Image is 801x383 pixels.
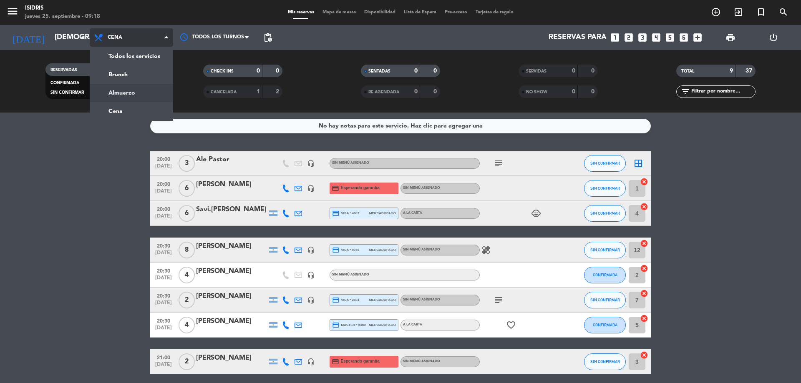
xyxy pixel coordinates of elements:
[341,358,380,365] span: Esperando garantía
[196,316,267,327] div: [PERSON_NAME]
[590,298,620,302] span: SIN CONFIRMAR
[332,161,369,165] span: Sin menú asignado
[590,248,620,252] span: SIN CONFIRMAR
[307,246,315,254] i: headset_mic
[369,297,396,303] span: mercadopago
[640,239,648,248] i: cancel
[591,68,596,74] strong: 0
[341,185,380,191] span: Esperando garantía
[403,186,440,190] span: Sin menú asignado
[153,204,174,213] span: 20:00
[153,250,174,260] span: [DATE]
[640,203,648,211] i: cancel
[332,210,359,217] span: visa * 4907
[640,178,648,186] i: cancel
[593,273,617,277] span: CONFIRMADA
[584,242,626,258] button: SIN CONFIRMAR
[153,188,174,198] span: [DATE]
[651,32,662,43] i: looks_4
[400,10,441,15] span: Lista de Espera
[369,247,396,253] span: mercadopago
[332,273,369,276] span: Sin menú asignado
[403,298,440,301] span: Sin menú asignado
[108,35,122,40] span: Cena
[680,87,690,97] i: filter_list
[584,155,626,172] button: SIN CONFIRMAR
[196,204,267,215] div: Savi.[PERSON_NAME]
[196,179,267,190] div: [PERSON_NAME]
[332,296,340,304] i: credit_card
[746,68,754,74] strong: 37
[179,180,195,197] span: 6
[640,351,648,359] i: cancel
[307,160,315,167] i: headset_mic
[610,32,620,43] i: looks_one
[6,5,19,18] i: menu
[179,353,195,370] span: 2
[730,68,733,74] strong: 9
[332,321,340,329] i: credit_card
[153,325,174,335] span: [DATE]
[403,360,440,363] span: Sin menú asignado
[640,289,648,298] i: cancel
[153,240,174,250] span: 20:30
[179,242,195,258] span: 8
[153,179,174,188] span: 20:00
[584,353,626,370] button: SIN CONFIRMAR
[756,7,766,17] i: turned_in_not
[90,102,173,120] a: Cena
[153,275,174,285] span: [DATE]
[678,32,689,43] i: looks_6
[531,208,541,218] i: child_care
[257,68,260,74] strong: 0
[307,271,315,279] i: headset_mic
[307,296,315,304] i: headset_mic
[403,211,422,215] span: A LA CARTA
[196,353,267,363] div: [PERSON_NAME]
[318,10,360,15] span: Mapa de mesas
[153,290,174,300] span: 20:30
[590,161,620,165] span: SIN CONFIRMAR
[590,359,620,364] span: SIN CONFIRMAR
[153,154,174,163] span: 20:00
[584,205,626,222] button: SIN CONFIRMAR
[778,7,788,17] i: search
[591,89,596,95] strong: 0
[506,320,516,330] i: favorite_border
[179,292,195,308] span: 2
[494,158,504,168] i: subject
[584,180,626,197] button: SIN CONFIRMAR
[90,84,173,102] a: Almuerzo
[433,68,438,74] strong: 0
[319,121,483,131] div: No hay notas para este servicio. Haz clic para agregar una
[153,315,174,325] span: 20:30
[403,248,440,251] span: Sin menú asignado
[196,154,267,165] div: Ale Pastor
[257,89,260,95] strong: 1
[752,25,795,50] div: LOG OUT
[481,245,491,255] i: healing
[153,213,174,223] span: [DATE]
[332,358,339,365] i: credit_card
[196,241,267,252] div: [PERSON_NAME]
[681,69,694,73] span: TOTAL
[633,158,643,168] i: border_all
[153,163,174,173] span: [DATE]
[78,33,88,43] i: arrow_drop_down
[90,65,173,84] a: Brunch
[623,32,634,43] i: looks_two
[526,90,547,94] span: NO SHOW
[50,81,79,85] span: CONFIRMADA
[50,68,77,72] span: RESERVADAS
[179,155,195,172] span: 3
[276,68,281,74] strong: 0
[153,300,174,310] span: [DATE]
[307,185,315,192] i: headset_mic
[25,13,100,21] div: jueves 25. septiembre - 09:18
[369,322,396,328] span: mercadopago
[572,68,575,74] strong: 0
[768,33,778,43] i: power_settings_new
[584,317,626,333] button: CONFIRMADA
[90,47,173,65] a: Todos los servicios
[665,32,675,43] i: looks_5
